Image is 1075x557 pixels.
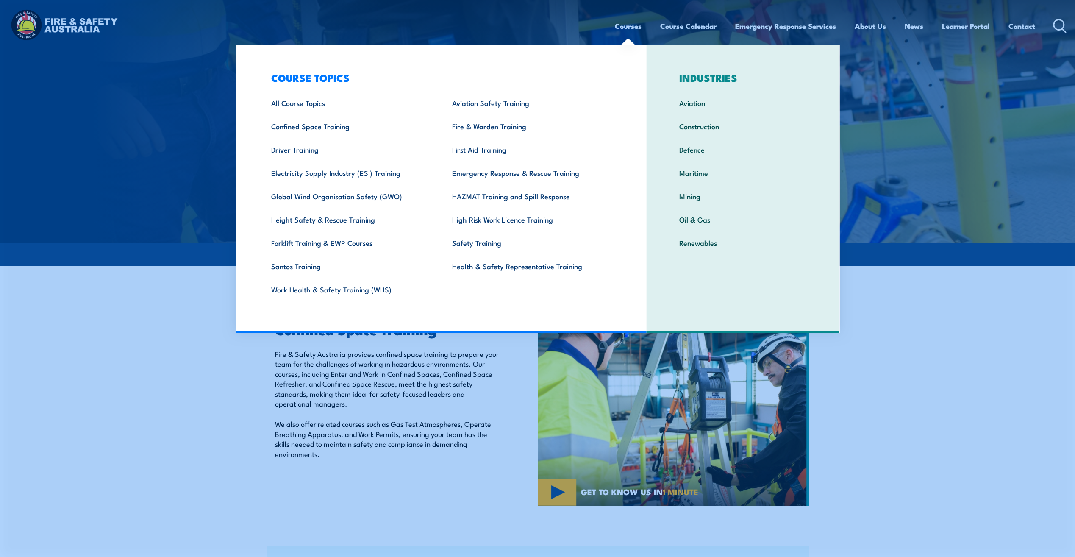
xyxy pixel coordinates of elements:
p: We also offer related courses such as Gas Test Atmospheres, Operate Breathing Apparatus, and Work... [275,419,499,459]
a: Confined Space Training [258,114,439,138]
a: Safety Training [439,231,620,254]
a: Work Health & Safety Training (WHS) [258,278,439,301]
a: Construction [666,114,820,138]
span: GET TO KNOW US IN [581,488,698,496]
a: Oil & Gas [666,208,820,231]
p: Fire & Safety Australia provides confined space training to prepare your team for the challenges ... [275,349,499,408]
a: Santos Training [258,254,439,278]
img: Confined Space Courses Australia [538,302,809,506]
a: Maritime [666,161,820,184]
a: About Us [855,15,886,37]
a: Driver Training [258,138,439,161]
a: HAZMAT Training and Spill Response [439,184,620,208]
a: Learner Portal [942,15,990,37]
h3: INDUSTRIES [666,72,820,84]
a: Fire & Warden Training [439,114,620,138]
a: All Course Topics [258,91,439,114]
a: News [905,15,923,37]
a: Courses [615,15,642,37]
a: Emergency Response Services [735,15,836,37]
a: Course Calendar [660,15,717,37]
a: Renewables [666,231,820,254]
strong: 1 MINUTE [663,485,698,498]
a: Electricity Supply Industry (ESI) Training [258,161,439,184]
a: Aviation Safety Training [439,91,620,114]
a: Global Wind Organisation Safety (GWO) [258,184,439,208]
h3: COURSE TOPICS [258,72,620,84]
a: Defence [666,138,820,161]
a: Aviation [666,91,820,114]
a: Contact [1008,15,1035,37]
a: First Aid Training [439,138,620,161]
h2: Confined Space Training [275,323,499,335]
a: High Risk Work Licence Training [439,208,620,231]
a: Height Safety & Rescue Training [258,208,439,231]
a: Emergency Response & Rescue Training [439,161,620,184]
a: Mining [666,184,820,208]
a: Forklift Training & EWP Courses [258,231,439,254]
a: Health & Safety Representative Training [439,254,620,278]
